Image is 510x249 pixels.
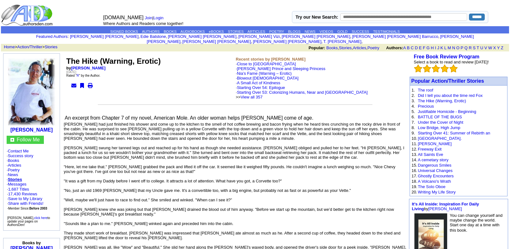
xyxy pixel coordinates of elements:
a: Books [326,45,338,50]
font: i [252,40,253,44]
a: Did I tell you about the time red Fox [418,93,483,98]
b: Popular: [309,45,325,50]
a: D [415,45,418,50]
font: · [236,80,368,99]
a: GOLD [337,30,348,33]
font: Member Since: [8,207,47,210]
a: eBOOKS [209,30,224,33]
a: C [411,45,413,50]
font: 16. [412,168,417,173]
a: W [488,45,492,50]
a: Save to My Library [8,196,42,201]
font: 1. [412,88,415,92]
a: VIDEOS [320,30,333,33]
img: logo_ad.gif [1,4,54,26]
a: Starting Over 54: Epilogue [237,85,285,90]
font: [PERSON_NAME], to update your pages on AuthorsDen! [7,216,50,227]
b: Authors: [386,45,403,50]
a: V [484,45,487,50]
a: STORIES [228,30,244,33]
a: T. [PERSON_NAME] [323,39,361,44]
font: Rated " " by the Author. [66,74,100,77]
font: 2. [412,93,415,98]
font: 19. [412,184,417,189]
a: B [407,45,410,50]
a: A Small Act of Kindness [237,80,280,85]
font: [DOMAIN_NAME] [103,15,144,20]
a: [PERSON_NAME] [PERSON_NAME] [147,34,474,44]
b: Before 2003 [29,207,47,210]
font: i [167,35,168,39]
b: Books by [22,240,41,245]
font: 4. [412,104,415,109]
font: 17. [412,174,417,178]
a: F [423,45,425,50]
a: click here [34,216,47,220]
a: View all 357 [240,95,263,99]
a: Dangerous Smiles [418,163,451,168]
label: Try our New Search: [295,15,338,20]
a: 1,687 Titles [8,187,29,192]
a: Stories [8,177,22,182]
a: POETRY [269,30,284,33]
font: 18. [412,179,417,184]
font: · >> [236,90,368,99]
a: H [431,45,434,50]
a: News [8,172,18,177]
a: Justifiable Homicide - Beginning [418,109,476,114]
a: [PERSON_NAME] [PERSON_NAME] [182,39,251,44]
a: NEWS [305,30,316,33]
a: U [480,45,483,50]
a: Articles [353,45,366,50]
a: BATTLE OF THE BUGS [418,115,462,119]
font: Select a book to read and review [DATE]! [414,60,489,64]
a: Messages [8,182,27,187]
a: Join [145,15,152,20]
font: i [238,35,238,39]
a: Z [501,45,503,50]
font: · [236,71,368,99]
font: 7. [412,120,415,125]
a: AUTHORS [142,30,160,33]
font: 10. [412,136,417,141]
a: The roof [418,88,433,92]
a: Edie Batstone [140,34,166,39]
font: : [36,34,68,39]
font: · [236,66,368,99]
a: Free Book Review Program [414,54,479,59]
a: N [452,45,455,50]
a: Ghostly Encounters [418,174,454,178]
a: A cemetary story [418,157,448,162]
font: [DATE] [66,70,76,74]
a: P [460,45,463,50]
font: i [281,35,282,39]
a: Popular Action/Thriller Stories [411,78,484,84]
a: [PERSON_NAME] [71,66,105,70]
img: bigemptystars.png [432,64,440,73]
a: R [77,74,79,77]
a: Close to [GEOGRAPHIC_DATA] [237,62,296,66]
a: A Volcano's Wrath [418,179,451,184]
font: by [412,202,479,211]
img: 3918.JPG [8,58,55,126]
a: ARTICLES [247,30,265,33]
font: 15. [412,163,417,168]
font: An excerpt from Chapter 7 of my novel, American Mole. An older woman helps [PERSON_NAME] come of ... [65,115,313,121]
font: 5. [412,109,415,114]
font: > > [2,44,57,49]
a: Freeway Exit [418,147,442,151]
a: E [419,45,422,50]
a: [PERSON_NAME] [PERSON_NAME] [282,34,350,39]
a: L [444,45,447,50]
font: · [236,62,368,99]
a: Nia’s Fame (Warning – Erotic) [237,71,292,76]
a: Y [497,45,500,50]
img: bigemptystars.png [414,64,422,73]
a: Action/Thriller [17,44,42,49]
a: Home [4,44,15,49]
font: 14. [412,157,417,162]
font: You can change yourself and maybe change the world. Start one day at a time with this book. [450,213,502,233]
a: Low Bridge, High Jump [418,125,460,130]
